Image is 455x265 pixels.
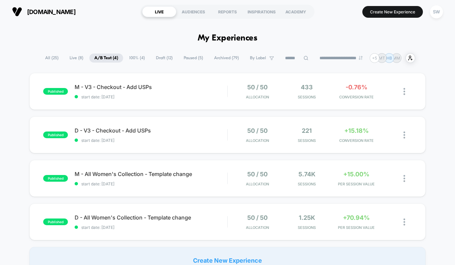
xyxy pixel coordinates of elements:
[301,84,313,91] span: 433
[284,182,330,186] span: Sessions
[43,175,68,182] span: published
[370,53,379,63] div: + 5
[151,54,178,63] span: Draft ( 12 )
[246,182,269,186] span: Allocation
[65,54,88,63] span: Live ( 8 )
[333,225,379,230] span: PER SESSION VALUE
[246,225,269,230] span: Allocation
[247,84,268,91] span: 50 / 50
[40,54,64,63] span: All ( 25 )
[379,56,385,61] p: MT
[75,181,227,186] span: start date: [DATE]
[75,225,227,230] span: start date: [DATE]
[403,218,405,226] img: close
[284,225,330,230] span: Sessions
[245,6,279,17] div: INSPIRATIONS
[43,88,68,95] span: published
[333,182,379,186] span: PER SESSION VALUE
[43,218,68,225] span: published
[75,138,227,143] span: start date: [DATE]
[298,171,315,178] span: 5.74k
[247,171,268,178] span: 50 / 50
[210,6,245,17] div: REPORTS
[344,127,369,134] span: +15.18%
[299,214,315,221] span: 1.25k
[176,6,210,17] div: AUDIENCES
[246,95,269,99] span: Allocation
[250,56,266,61] span: By Label
[142,6,176,17] div: LIVE
[75,94,227,99] span: start date: [DATE]
[124,54,150,63] span: 100% ( 4 )
[247,127,268,134] span: 50 / 50
[393,56,400,61] p: MM
[428,5,445,19] button: SW
[403,175,405,182] img: close
[343,171,369,178] span: +15.00%
[333,138,379,143] span: CONVERSION RATE
[386,56,392,61] p: HB
[346,84,367,91] span: -0.76%
[343,214,370,221] span: +70.94%
[333,95,379,99] span: CONVERSION RATE
[27,8,76,15] span: [DOMAIN_NAME]
[430,5,443,18] div: SW
[75,84,227,90] span: M - V3 - Checkout - Add USPs
[302,127,312,134] span: 221
[43,131,68,138] span: published
[89,54,123,63] span: A/B Test ( 4 )
[247,214,268,221] span: 50 / 50
[246,138,269,143] span: Allocation
[179,54,208,63] span: Paused ( 5 )
[362,6,423,18] button: Create New Experience
[359,56,363,60] img: end
[403,131,405,139] img: close
[12,7,22,17] img: Visually logo
[75,127,227,134] span: D - V3 - Checkout - Add USPs
[198,33,258,43] h1: My Experiences
[209,54,244,63] span: Archived ( 79 )
[75,214,227,221] span: D - All Women's Collection - Template change
[75,171,227,177] span: M - All Women's Collection - Template change
[10,6,78,17] button: [DOMAIN_NAME]
[403,88,405,95] img: close
[284,95,330,99] span: Sessions
[284,138,330,143] span: Sessions
[279,6,313,17] div: ACADEMY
